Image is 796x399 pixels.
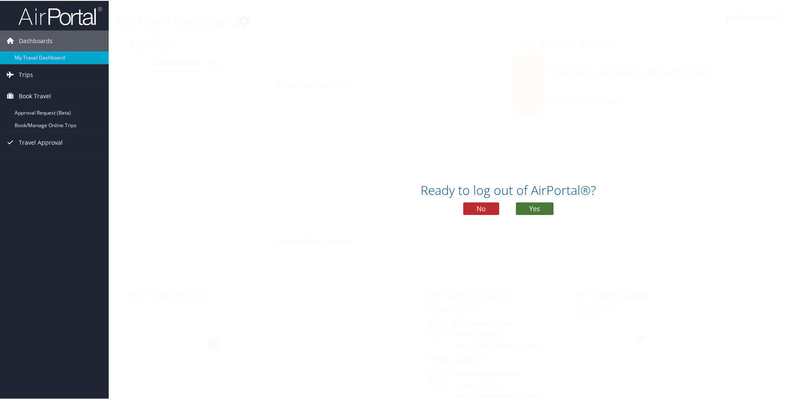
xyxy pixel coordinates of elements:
[516,202,554,214] button: Yes
[19,131,63,152] span: Travel Approval
[19,30,53,51] span: Dashboards
[19,64,33,84] span: Trips
[463,202,499,214] button: No
[19,85,51,106] span: Book Travel
[18,5,102,25] img: airportal-logo.png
